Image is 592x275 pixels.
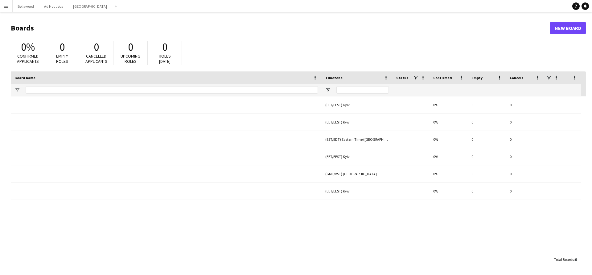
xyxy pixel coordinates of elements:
span: Confirmed applicants [17,53,39,64]
div: 0% [430,165,468,182]
div: 0 [506,114,544,131]
button: [GEOGRAPHIC_DATA] [68,0,112,12]
div: 0% [430,96,468,113]
span: Timezone [325,75,343,80]
span: Empty roles [56,53,68,64]
span: 0 [162,40,167,54]
div: (EET/EEST) Kyiv [322,114,393,131]
span: Roles [DATE] [159,53,171,64]
span: 0 [128,40,133,54]
div: 0 [506,183,544,200]
span: Cancelled applicants [85,53,107,64]
button: Open Filter Menu [14,87,20,93]
a: New Board [550,22,586,34]
span: Status [396,75,408,80]
div: (EET/EEST) Kyiv [322,183,393,200]
div: 0% [430,131,468,148]
div: (EST/EDT) Eastern Time ([GEOGRAPHIC_DATA] & [GEOGRAPHIC_DATA]) [322,131,393,148]
div: 0 [468,148,506,165]
div: 0 [468,183,506,200]
span: Board name [14,75,35,80]
div: (EET/EEST) Kyiv [322,96,393,113]
div: (EET/EEST) Kyiv [322,148,393,165]
span: 0 [94,40,99,54]
div: : [554,253,577,265]
div: 0 [506,148,544,165]
span: Cancels [510,75,523,80]
h1: Boards [11,23,550,33]
input: Board name Filter Input [26,86,318,94]
div: 0 [468,114,506,131]
span: 0 [60,40,65,54]
button: Open Filter Menu [325,87,331,93]
div: 0 [468,165,506,182]
span: Upcoming roles [121,53,140,64]
div: 0 [468,131,506,148]
span: 0% [21,40,35,54]
span: Confirmed [433,75,452,80]
div: 0% [430,183,468,200]
div: (GMT/BST) [GEOGRAPHIC_DATA] [322,165,393,182]
div: 0 [506,131,544,148]
button: Ad Hoc Jobs [39,0,68,12]
div: 0% [430,148,468,165]
span: Empty [471,75,483,80]
input: Timezone Filter Input [336,86,389,94]
div: 0 [468,96,506,113]
div: 0 [506,165,544,182]
span: Total Boards [554,257,574,262]
div: 0% [430,114,468,131]
div: 0 [506,96,544,113]
span: 6 [575,257,577,262]
button: Bollywood [13,0,39,12]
